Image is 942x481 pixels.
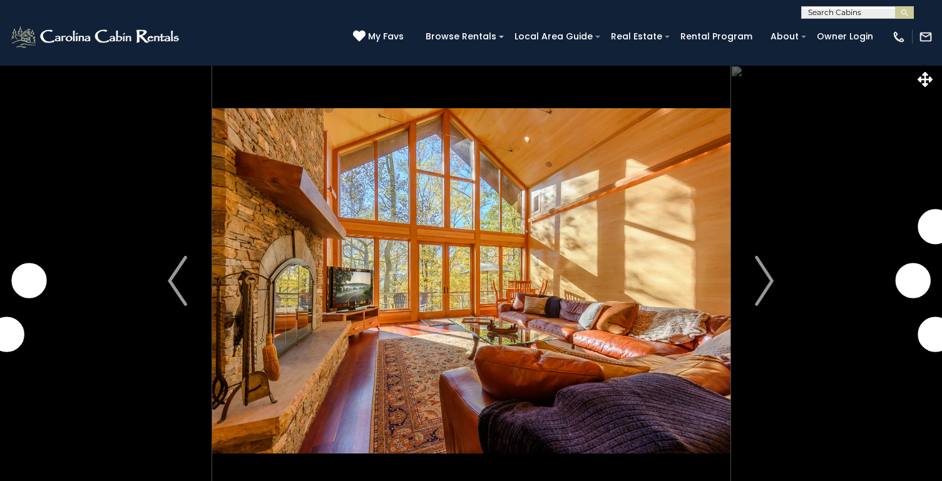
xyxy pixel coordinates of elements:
a: Local Area Guide [508,27,599,46]
img: phone-regular-white.png [892,30,906,44]
span: My Favs [368,30,404,43]
a: Browse Rentals [419,27,503,46]
a: Owner Login [811,27,879,46]
a: Rental Program [674,27,759,46]
img: arrow [168,256,187,306]
a: Real Estate [605,27,668,46]
img: White-1-2.png [9,24,183,49]
a: About [764,27,805,46]
a: My Favs [353,30,407,44]
img: mail-regular-white.png [919,30,933,44]
img: arrow [755,256,774,306]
